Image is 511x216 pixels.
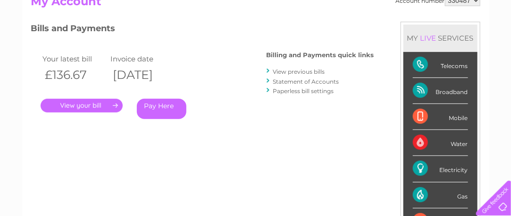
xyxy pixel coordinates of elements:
h3: Bills and Payments [31,22,374,38]
a: Water [345,40,363,47]
a: Contact [448,40,471,47]
h4: Billing and Payments quick links [267,52,374,59]
td: Invoice date [108,52,176,65]
td: Your latest bill [41,52,109,65]
div: LIVE [419,34,438,43]
a: Energy [369,40,389,47]
div: Gas [413,182,468,208]
a: View previous bills [273,68,325,75]
a: Statement of Accounts [273,78,339,85]
div: Telecoms [413,52,468,78]
div: Electricity [413,156,468,182]
a: 0333 014 3131 [333,5,398,17]
div: Broadband [413,78,468,104]
div: MY SERVICES [403,25,477,52]
a: Pay Here [137,99,186,119]
a: Blog [429,40,443,47]
a: Paperless bill settings [273,87,334,95]
div: Mobile [413,104,468,130]
a: . [41,99,123,112]
th: [DATE] [108,65,176,85]
th: £136.67 [41,65,109,85]
div: Clear Business is a trading name of Verastar Limited (registered in [GEOGRAPHIC_DATA] No. 3667643... [33,5,479,46]
a: Telecoms [395,40,423,47]
img: logo.png [18,25,66,53]
div: Water [413,130,468,156]
a: Log out [480,40,502,47]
